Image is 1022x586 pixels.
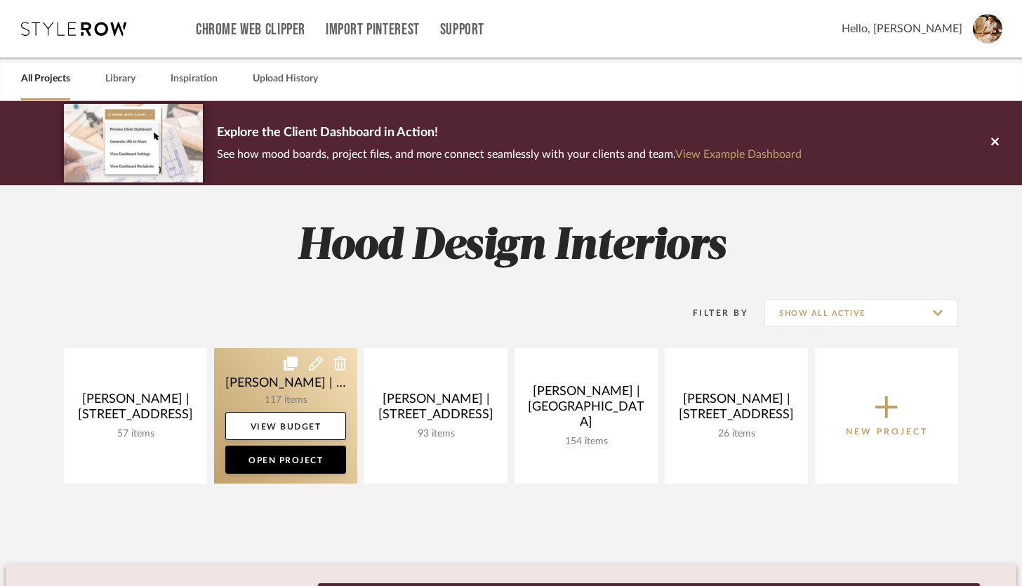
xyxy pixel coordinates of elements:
div: [PERSON_NAME] | [GEOGRAPHIC_DATA] [526,384,646,436]
a: Upload History [253,69,318,88]
a: Inspiration [171,69,218,88]
div: 26 items [676,428,797,440]
a: Import Pinterest [326,24,420,36]
div: 93 items [376,428,496,440]
p: New Project [846,425,928,439]
a: All Projects [21,69,70,88]
div: 154 items [526,436,646,448]
a: Open Project [225,446,346,474]
a: View Example Dashboard [675,149,802,160]
a: Support [440,24,484,36]
img: avatar [973,14,1002,44]
a: Library [105,69,135,88]
button: New Project [815,348,958,484]
p: Explore the Client Dashboard in Action! [217,122,802,145]
h2: Hood Design Interiors [6,220,1016,273]
div: [PERSON_NAME] | [STREET_ADDRESS] [676,392,797,428]
a: View Budget [225,412,346,440]
div: 57 items [75,428,196,440]
a: Chrome Web Clipper [196,24,305,36]
p: See how mood boards, project files, and more connect seamlessly with your clients and team. [217,145,802,164]
div: [PERSON_NAME] | [STREET_ADDRESS] [376,392,496,428]
span: Hello, [PERSON_NAME] [842,20,962,37]
img: d5d033c5-7b12-40c2-a960-1ecee1989c38.png [64,104,203,182]
div: [PERSON_NAME] | [STREET_ADDRESS] [75,392,196,428]
div: Filter By [675,306,748,320]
